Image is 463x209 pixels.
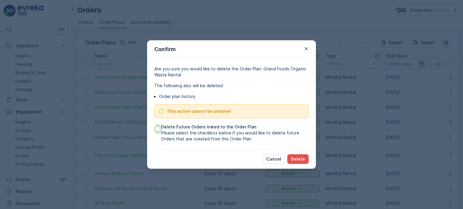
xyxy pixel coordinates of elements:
span: This action cannot be undone! [167,108,231,114]
span: Please select the checkbox below if you would like to delete future Orders that are created from ... [161,130,309,142]
p: Cancel [266,156,281,162]
p: Order plan history [159,94,309,100]
button: Delete [287,154,309,164]
button: Cancel [263,154,285,164]
p: Confirm [154,45,176,54]
p: The following also will be deleted [154,83,309,89]
p: Are you sure you would like to delete the Order Plan: Grand Foods Organic Waste Rental [154,66,309,78]
span: Delete Future Orders linked to the Order Plan [161,124,309,130]
p: Delete [291,156,305,162]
